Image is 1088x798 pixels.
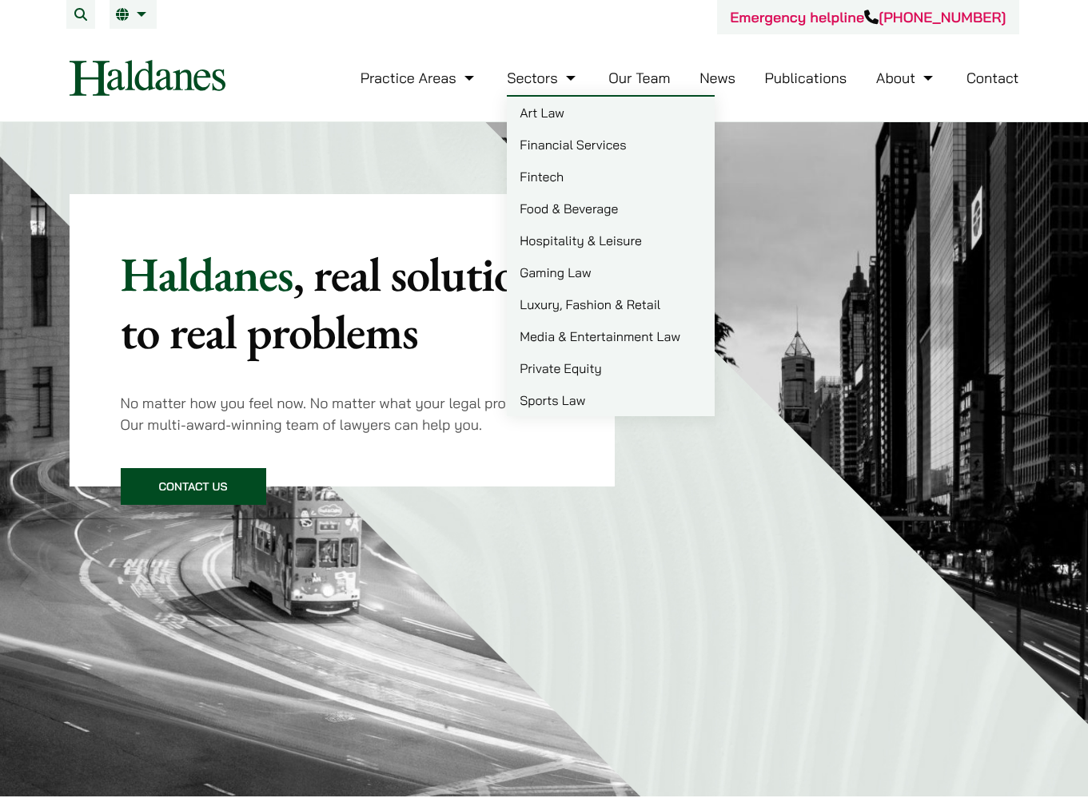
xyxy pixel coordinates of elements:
a: Hospitality & Leisure [507,224,715,256]
a: Media & Entertainment Law [507,320,715,352]
a: EN [116,8,150,21]
a: Luxury, Fashion & Retail [507,288,715,320]
a: Private Equity [507,352,715,384]
a: Sports Law [507,384,715,416]
a: News [699,69,735,87]
a: Gaming Law [507,256,715,288]
a: Emergency helpline[PHONE_NUMBER] [730,8,1006,26]
a: Financial Services [507,129,715,161]
mark: , real solutions to real problems [121,243,559,363]
img: Logo of Haldanes [70,60,225,96]
a: Sectors [507,69,579,87]
a: Contact [966,69,1019,87]
a: Food & Beverage [507,193,715,224]
p: No matter how you feel now. No matter what your legal problem is. Our multi-award-winning team of... [121,392,564,435]
a: Practice Areas [361,69,478,87]
a: About [876,69,937,87]
a: Art Law [507,97,715,129]
a: Our Team [608,69,670,87]
a: Fintech [507,161,715,193]
p: Haldanes [121,245,564,360]
a: Contact Us [121,468,266,505]
a: Publications [765,69,847,87]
